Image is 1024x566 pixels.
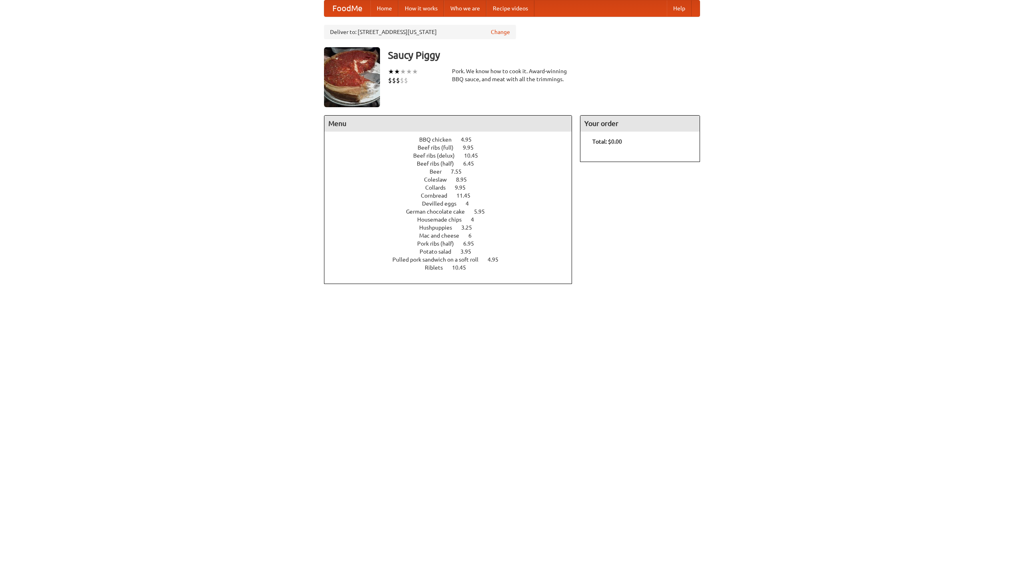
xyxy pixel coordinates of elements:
span: Beef ribs (delux) [413,152,463,159]
h3: Saucy Piggy [388,47,700,63]
span: 3.95 [460,248,479,255]
span: Pork ribs (half) [417,240,462,247]
span: 6.45 [463,160,482,167]
a: BBQ chicken 4.95 [419,136,486,143]
span: Beef ribs (full) [418,144,462,151]
a: Help [667,0,692,16]
span: 6.95 [463,240,482,247]
a: Beef ribs (half) 6.45 [417,160,489,167]
div: Pork. We know how to cook it. Award-winning BBQ sauce, and meat with all the trimmings. [452,67,572,83]
a: Riblets 10.45 [425,264,481,271]
span: Beef ribs (half) [417,160,462,167]
span: 11.45 [456,192,478,199]
li: ★ [412,67,418,76]
span: Pulled pork sandwich on a soft roll [392,256,486,263]
span: 3.25 [461,224,480,231]
span: Housemade chips [417,216,470,223]
span: 4 [466,200,477,207]
span: 10.45 [452,264,474,271]
span: Devilled eggs [422,200,464,207]
a: Pork ribs (half) 6.95 [417,240,489,247]
span: 4.95 [488,256,506,263]
a: Coleslaw 8.95 [424,176,482,183]
span: 8.95 [456,176,475,183]
span: German chocolate cake [406,208,473,215]
span: 9.95 [463,144,482,151]
a: How it works [398,0,444,16]
a: Housemade chips 4 [417,216,489,223]
a: FoodMe [324,0,370,16]
li: $ [404,76,408,85]
a: Pulled pork sandwich on a soft roll 4.95 [392,256,513,263]
a: Mac and cheese 6 [419,232,486,239]
a: Home [370,0,398,16]
span: Cornbread [421,192,455,199]
a: German chocolate cake 5.95 [406,208,500,215]
span: 9.95 [455,184,474,191]
span: 10.45 [464,152,486,159]
li: ★ [394,67,400,76]
li: $ [392,76,396,85]
a: Collards 9.95 [425,184,480,191]
li: $ [388,76,392,85]
a: Cornbread 11.45 [421,192,485,199]
span: 7.55 [451,168,470,175]
img: angular.jpg [324,47,380,107]
span: Beer [430,168,450,175]
span: Mac and cheese [419,232,467,239]
a: Who we are [444,0,486,16]
span: 4 [471,216,482,223]
li: ★ [406,67,412,76]
h4: Your order [580,116,700,132]
span: Collards [425,184,454,191]
span: Potato salad [420,248,459,255]
h4: Menu [324,116,572,132]
span: BBQ chicken [419,136,460,143]
span: 4.95 [461,136,480,143]
a: Devilled eggs 4 [422,200,484,207]
span: 5.95 [474,208,493,215]
span: 6 [468,232,480,239]
a: Potato salad 3.95 [420,248,486,255]
a: Recipe videos [486,0,534,16]
b: Total: $0.00 [592,138,622,145]
span: Hushpuppies [419,224,460,231]
div: Deliver to: [STREET_ADDRESS][US_STATE] [324,25,516,39]
a: Change [491,28,510,36]
a: Beer 7.55 [430,168,476,175]
span: Coleslaw [424,176,455,183]
li: ★ [400,67,406,76]
li: $ [396,76,400,85]
li: ★ [388,67,394,76]
a: Beef ribs (full) 9.95 [418,144,488,151]
span: Riblets [425,264,451,271]
a: Beef ribs (delux) 10.45 [413,152,493,159]
a: Hushpuppies 3.25 [419,224,487,231]
li: $ [400,76,404,85]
